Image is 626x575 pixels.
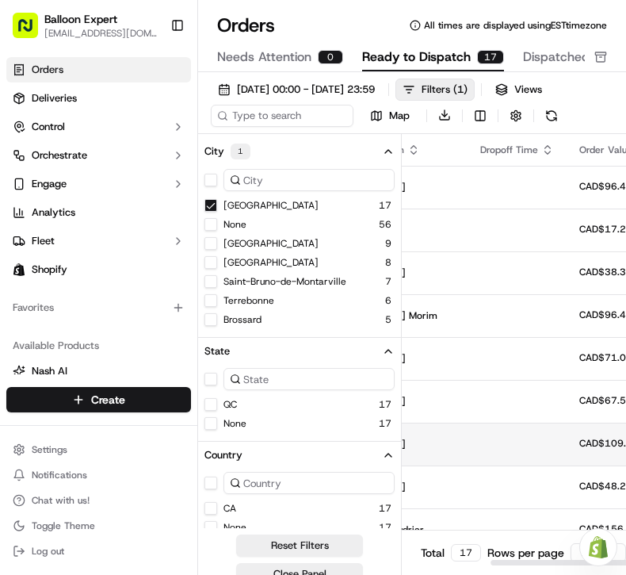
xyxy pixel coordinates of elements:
[379,199,391,212] span: 17
[32,148,87,163] span: Orchestrate
[246,203,288,222] button: See all
[13,263,25,276] img: Shopify logo
[204,144,250,159] div: City
[6,86,191,111] a: Deliveries
[91,392,125,408] span: Create
[16,151,44,180] img: 1736555255976-a54dd68f-1ca7-489b-9aae-adbdc363a1c4
[389,109,410,123] span: Map
[487,545,564,561] p: Rows per page
[6,143,191,168] button: Orchestrate
[223,398,237,411] label: QC
[204,344,230,358] div: State
[223,521,246,534] label: None
[217,48,311,67] span: Needs Attention
[223,417,246,430] label: None
[6,464,191,486] button: Notifications
[204,448,242,462] div: Country
[71,167,218,180] div: We're available if you need us!
[44,11,117,27] button: Balloon Expert
[223,199,319,212] label: [GEOGRAPHIC_DATA]
[32,469,87,481] span: Notifications
[10,305,128,334] a: 📗Knowledge Base
[6,295,191,320] div: Favorites
[385,313,391,326] span: 5
[49,246,128,259] span: [PERSON_NAME]
[71,151,260,167] div: Start new chat
[32,494,90,507] span: Chat with us!
[223,256,319,269] label: [GEOGRAPHIC_DATA]
[32,234,55,248] span: Fleet
[223,294,274,307] label: Terrebonne
[6,489,191,512] button: Chat with us!
[6,257,191,282] a: Shopify
[360,106,420,125] button: Map
[32,364,67,378] span: Nash AI
[6,228,191,254] button: Fleet
[379,502,391,515] span: 17
[223,275,346,288] label: Saint-Bruno-de-Montarville
[32,205,75,220] span: Analytics
[41,102,285,119] input: Got a question? Start typing here...
[362,48,471,67] span: Ready to Dispatch
[223,218,246,231] label: None
[237,82,375,97] span: [DATE] 00:00 - [DATE] 23:59
[6,439,191,461] button: Settings
[395,79,475,101] button: Filters(1)
[13,364,185,378] a: Nash AI
[6,540,191,562] button: Log out
[140,246,173,259] span: [DATE]
[424,19,607,32] span: All times are displayed using EST timezone
[6,200,191,225] a: Analytics
[16,16,48,48] img: Nash
[422,82,468,97] div: Filters
[32,545,64,558] span: Log out
[385,294,391,307] span: 6
[318,50,343,64] div: 0
[231,144,250,159] div: 1
[6,333,191,358] div: Available Products
[223,502,236,515] label: CA
[128,305,261,334] a: 💻API Documentation
[33,151,62,180] img: 8016278978528_b943e370aa5ada12b00a_72.png
[6,358,191,384] button: Nash AI
[16,63,288,89] p: Welcome 👋
[16,206,106,219] div: Past conversations
[158,351,192,362] span: Pylon
[385,237,391,250] span: 9
[379,218,391,231] span: 56
[16,313,29,326] div: 📗
[379,521,391,534] span: 17
[32,91,77,105] span: Deliveries
[44,27,158,40] button: [EMAIL_ADDRESS][DOMAIN_NAME]
[211,105,353,127] input: Type to search
[6,114,191,140] button: Control
[488,79,549,101] button: Views
[6,6,164,44] button: Balloon Expert[EMAIL_ADDRESS][DOMAIN_NAME]
[453,82,468,97] span: ( 1 )
[211,79,382,101] button: [DATE] 00:00 - [DATE] 23:59
[32,312,121,328] span: Knowledge Base
[32,263,67,277] span: Shopify
[198,338,401,365] button: State
[223,237,319,250] label: [GEOGRAPHIC_DATA]
[198,137,401,166] button: City1
[32,519,95,532] span: Toggle Theme
[112,350,192,362] a: Powered byPylon
[16,231,41,256] img: Brigitte Vinadas
[236,535,363,557] button: Reset Filters
[451,544,481,562] div: 17
[223,368,395,390] input: State
[223,313,261,326] label: Brossard
[385,256,391,269] span: 8
[6,57,191,82] a: Orders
